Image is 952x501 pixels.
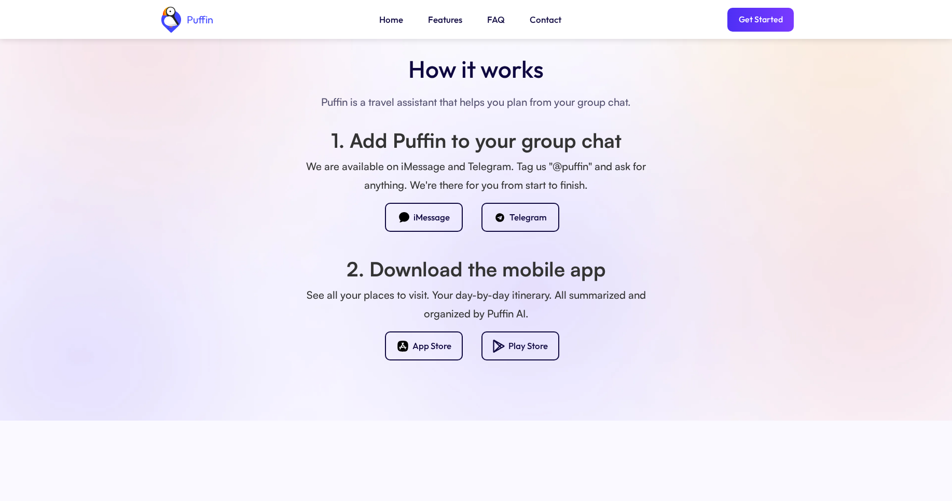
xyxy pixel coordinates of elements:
[160,93,793,112] div: Puffin is a travel assistant that helps you plan from your group chat.
[397,211,410,224] img: Icon of an iMessage bubble.
[509,212,547,223] div: Telegram
[385,331,471,360] a: Apple app-store icon.App Store
[295,286,658,323] div: See all your places to visit. Your day-by-day itinerary. All summarized and organized by Puffin AI.
[412,340,451,352] div: App Store
[160,52,793,86] h2: How it works
[493,211,506,224] img: Icon of the Telegram chat app logo.
[295,129,658,152] h1: 1. Add Puffin to your group chat
[530,13,561,26] a: Contact
[184,15,213,25] div: Puffin
[295,258,658,281] h1: 2. Download the mobile app
[379,13,403,26] a: Home
[385,203,471,232] a: Icon of an iMessage bubble.iMessage
[481,331,568,360] a: Google play iconPlay Store
[413,212,450,223] div: iMessage
[428,13,462,26] a: Features
[158,7,213,33] a: home
[492,340,505,353] img: Google play icon
[487,13,505,26] a: FAQ
[727,8,794,32] a: Get Started
[481,203,568,232] a: Icon of the Telegram chat app logo.Telegram
[295,157,658,194] div: We are available on iMessage and Telegram. Tag us "@puffin" and ask for anything. We're there for...
[508,340,548,352] div: Play Store
[396,340,409,353] img: Apple app-store icon.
